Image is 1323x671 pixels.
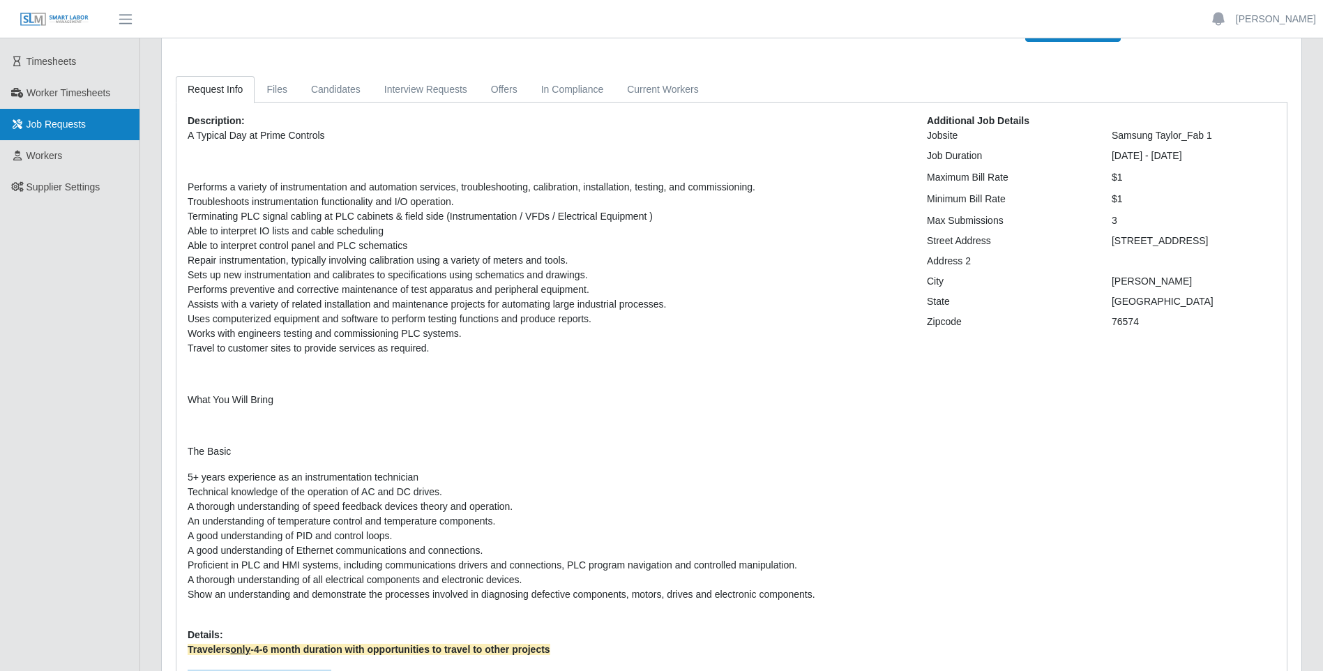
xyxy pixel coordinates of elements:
[1101,234,1286,248] div: [STREET_ADDRESS]
[372,76,479,103] a: Interview Requests
[231,644,251,655] span: only
[1101,315,1286,329] div: 76574
[916,234,1101,248] div: Street Address
[188,470,906,485] li: 5+ years experience as an instrumentation technician
[188,587,906,602] li: Show an understanding and demonstrate the processes involved in diagnosing defective components, ...
[188,514,906,529] li: An understanding of temperature control and temperature components.
[20,12,89,27] img: SLM Logo
[1101,192,1286,206] div: $1
[916,128,1101,143] div: Jobsite
[176,76,255,103] a: Request Info
[254,644,550,655] span: 4-6 month duration with opportunities to travel to other projects
[188,128,906,143] p: A Typical Day at Prime Controls
[615,76,710,103] a: Current Workers
[916,213,1101,228] div: Max Submissions
[188,195,906,209] li: Troubleshoots instrumentation functionality and I/O operation.
[1101,149,1286,163] div: [DATE] - [DATE]
[27,181,100,193] span: Supplier Settings
[916,170,1101,185] div: Maximum Bill Rate
[1101,213,1286,228] div: 3
[188,341,906,356] li: Travel to customer sites to provide services as required.
[188,115,245,126] b: Description:
[188,529,906,543] li: A good understanding of PID and control loops.
[916,192,1101,206] div: Minimum Bill Rate
[188,297,906,312] li: Assists with a variety of related installation and maintenance projects for automating large indu...
[188,253,906,268] li: Repair instrumentation, typically involving calibration using a variety of meters and tools.
[916,254,1101,269] div: Address 2
[916,274,1101,289] div: City
[188,224,906,239] li: Able to interpret IO lists and cable scheduling
[188,573,906,587] li: A thorough understanding of all electrical components and electronic devices.
[188,485,906,499] li: Technical knowledge of the operation of AC and DC drives.
[188,644,550,655] strong: Travelers -
[1101,128,1286,143] div: Samsung Taylor_Fab 1
[916,294,1101,309] div: State
[529,76,616,103] a: In Compliance
[188,239,906,253] li: Able to interpret control panel and PLC schematics
[188,312,906,326] li: Uses computerized equipment and software to perform testing functions and produce reports.
[1101,294,1286,309] div: [GEOGRAPHIC_DATA]
[188,326,906,341] li: Works with engineers testing and commissioning PLC systems.
[299,76,372,103] a: Candidates
[188,543,906,558] li: A good understanding of Ethernet communications and connections.
[1101,170,1286,185] div: $1
[188,282,906,297] li: Performs preventive and corrective maintenance of test apparatus and peripheral equipment.
[27,150,63,161] span: Workers
[255,76,299,103] a: Files
[1101,274,1286,289] div: [PERSON_NAME]
[479,76,529,103] a: Offers
[188,268,906,282] li: Sets up new instrumentation and calibrates to specifications using schematics and drawings.
[188,444,906,459] p: The Basic
[916,149,1101,163] div: Job Duration
[916,315,1101,329] div: Zipcode
[188,209,906,224] li: Terminating PLC signal cabling at PLC cabinets & field side (Instrumentation / VFDs / Electrical ...
[188,558,906,573] li: Proficient in PLC and HMI systems, including communications drivers and connections, PLC program ...
[188,499,906,514] li: A thorough understanding of speed feedback devices theory and operation.
[188,180,906,195] li: Performs a variety of instrumentation and automation services, troubleshooting, calibration, inst...
[188,629,223,640] b: Details:
[27,119,86,130] span: Job Requests
[188,393,906,407] p: What You Will Bring
[927,115,1029,126] b: Additional Job Details
[27,87,110,98] span: Worker Timesheets
[27,56,77,67] span: Timesheets
[1236,12,1316,27] a: [PERSON_NAME]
